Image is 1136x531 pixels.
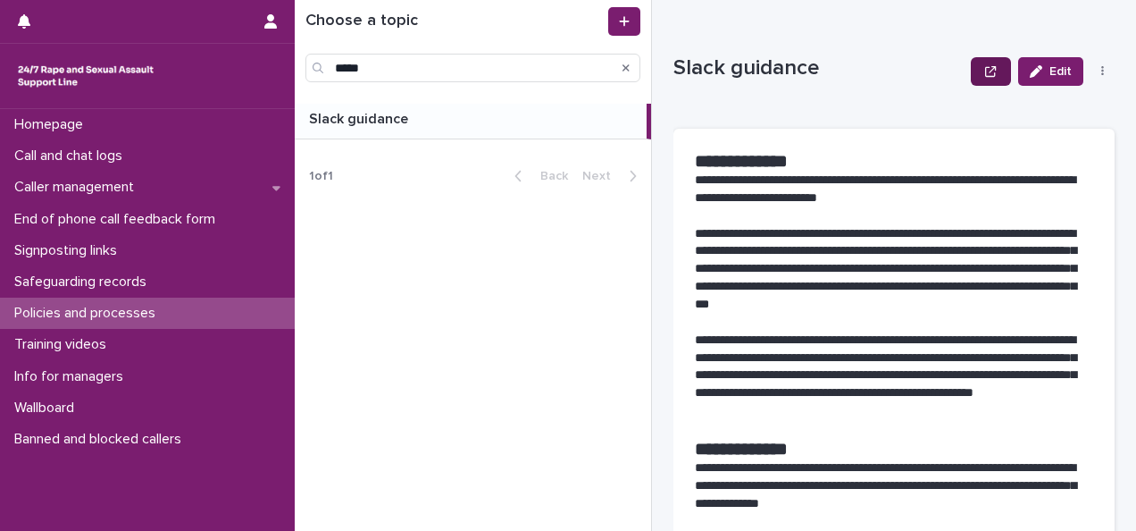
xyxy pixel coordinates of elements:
p: Caller management [7,179,148,196]
h1: Choose a topic [305,12,605,31]
p: Policies and processes [7,305,170,322]
p: Call and chat logs [7,147,137,164]
p: 1 of 1 [295,155,347,198]
input: Search [305,54,640,82]
span: Edit [1049,65,1072,78]
button: Next [575,168,651,184]
p: Info for managers [7,368,138,385]
span: Next [582,170,622,182]
p: Slack guidance [309,107,412,128]
button: Back [500,168,575,184]
button: Edit [1018,57,1083,86]
img: rhQMoQhaT3yELyF149Cw [14,58,157,94]
p: Safeguarding records [7,274,161,291]
p: Slack guidance [673,55,964,81]
span: Back [530,170,568,182]
p: Signposting links [7,242,131,259]
p: Banned and blocked callers [7,431,196,448]
a: Slack guidanceSlack guidance [295,104,651,139]
p: Training videos [7,336,121,353]
p: Wallboard [7,400,88,417]
p: Homepage [7,116,97,133]
p: End of phone call feedback form [7,211,230,228]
